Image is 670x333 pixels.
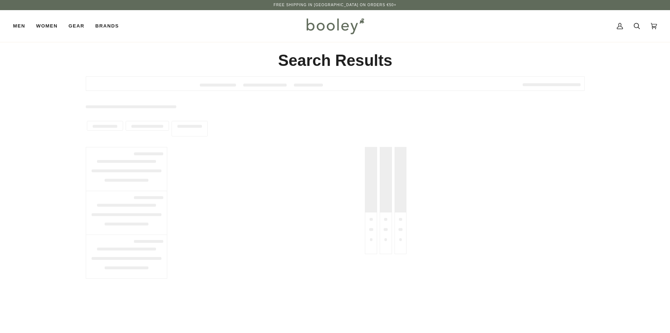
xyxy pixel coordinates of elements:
[274,2,396,8] p: Free Shipping in [GEOGRAPHIC_DATA] on Orders €50+
[31,10,63,42] a: Women
[86,51,585,71] h2: Search Results
[303,16,367,37] img: Booley
[13,22,25,30] span: Men
[36,22,58,30] span: Women
[95,22,119,30] span: Brands
[90,10,124,42] a: Brands
[63,10,90,42] a: Gear
[13,10,31,42] a: Men
[68,22,84,30] span: Gear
